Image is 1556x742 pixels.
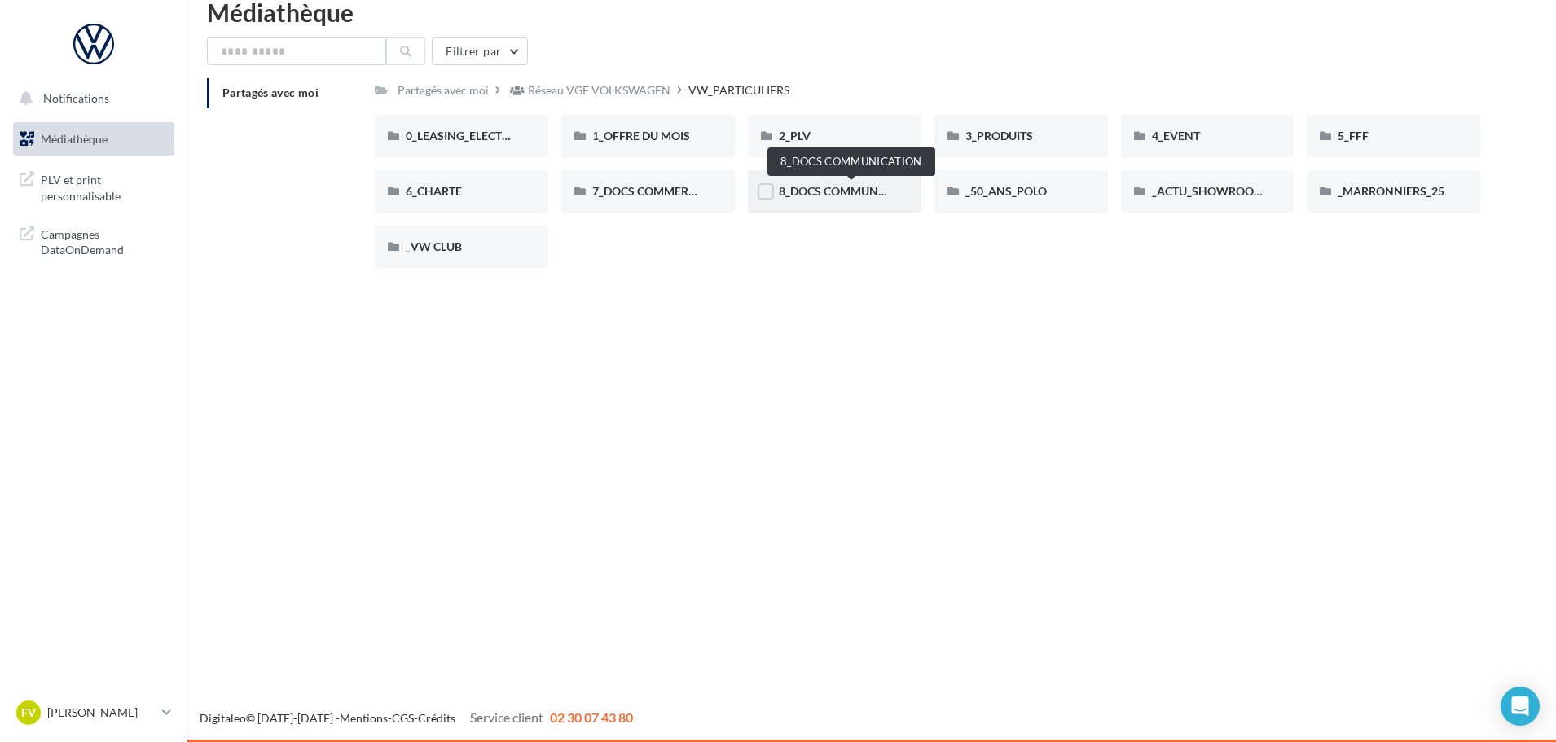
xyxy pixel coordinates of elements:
[47,705,156,721] p: [PERSON_NAME]
[1152,129,1200,143] span: 4_EVENT
[592,184,723,198] span: 7_DOCS COMMERCIAUX
[406,129,536,143] span: 0_LEASING_ELECTRIQUE
[43,91,109,105] span: Notifications
[1152,184,1264,198] span: _ACTU_SHOWROOM
[222,86,319,99] span: Partagés avec moi
[470,709,543,725] span: Service client
[432,37,528,65] button: Filtrer par
[41,169,168,204] span: PLV et print personnalisable
[10,122,178,156] a: Médiathèque
[10,217,178,265] a: Campagnes DataOnDemand
[200,711,633,725] span: © [DATE]-[DATE] - - -
[406,184,462,198] span: 6_CHARTE
[392,711,414,725] a: CGS
[10,162,178,210] a: PLV et print personnalisable
[965,184,1047,198] span: _50_ANS_POLO
[41,223,168,258] span: Campagnes DataOnDemand
[10,81,171,116] button: Notifications
[592,129,690,143] span: 1_OFFRE DU MOIS
[767,147,935,176] div: 8_DOCS COMMUNICATION
[1501,687,1540,726] div: Open Intercom Messenger
[200,711,246,725] a: Digitaleo
[21,705,36,721] span: FV
[398,82,489,99] div: Partagés avec moi
[1338,129,1369,143] span: 5_FFF
[779,129,811,143] span: 2_PLV
[406,239,462,253] span: _VW CLUB
[418,711,455,725] a: Crédits
[41,132,108,146] span: Médiathèque
[340,711,388,725] a: Mentions
[528,82,670,99] div: Réseau VGF VOLKSWAGEN
[1338,184,1444,198] span: _MARRONNIERS_25
[779,184,924,198] span: 8_DOCS COMMUNICATION
[965,129,1033,143] span: 3_PRODUITS
[13,697,174,728] a: FV [PERSON_NAME]
[550,709,633,725] span: 02 30 07 43 80
[688,82,789,99] div: VW_PARTICULIERS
